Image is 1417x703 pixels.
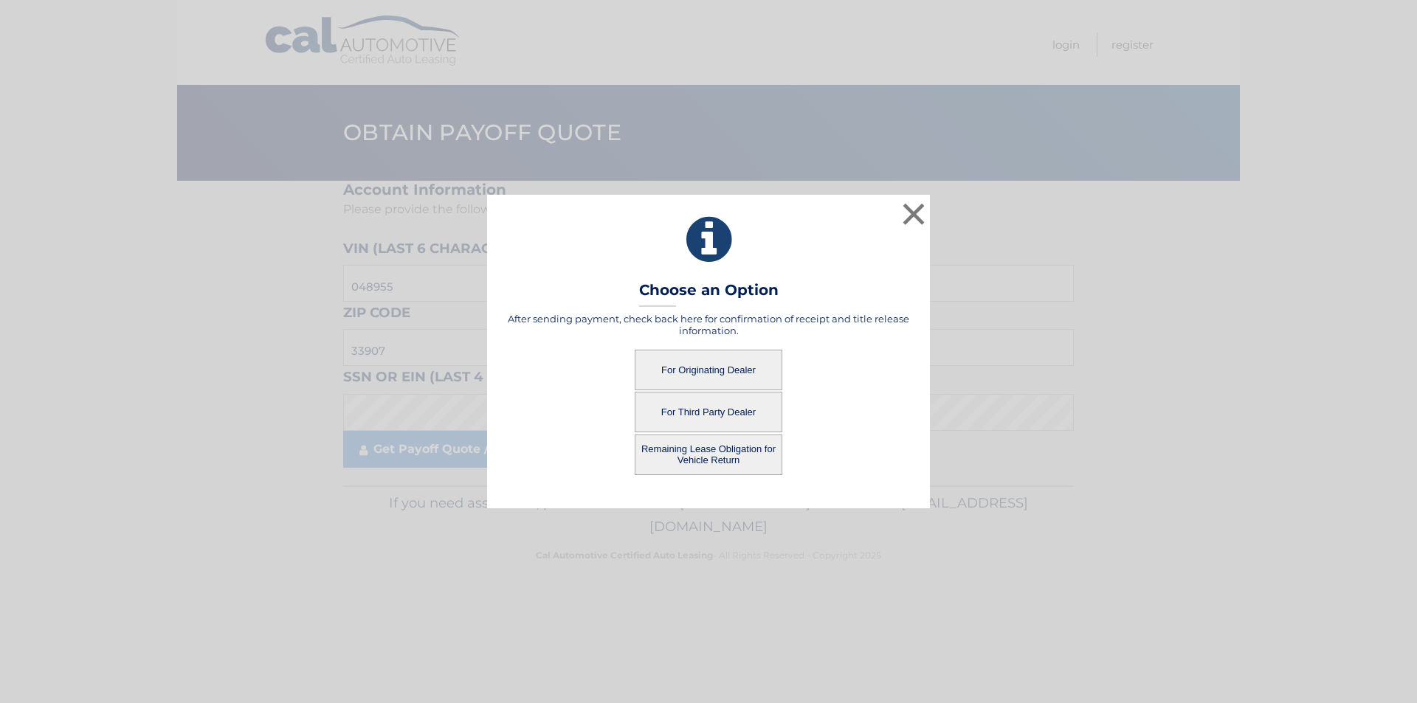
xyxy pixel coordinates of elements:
[635,392,782,432] button: For Third Party Dealer
[899,199,928,229] button: ×
[635,434,782,475] button: Remaining Lease Obligation for Vehicle Return
[639,281,779,307] h3: Choose an Option
[506,313,911,336] h5: After sending payment, check back here for confirmation of receipt and title release information.
[635,350,782,390] button: For Originating Dealer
